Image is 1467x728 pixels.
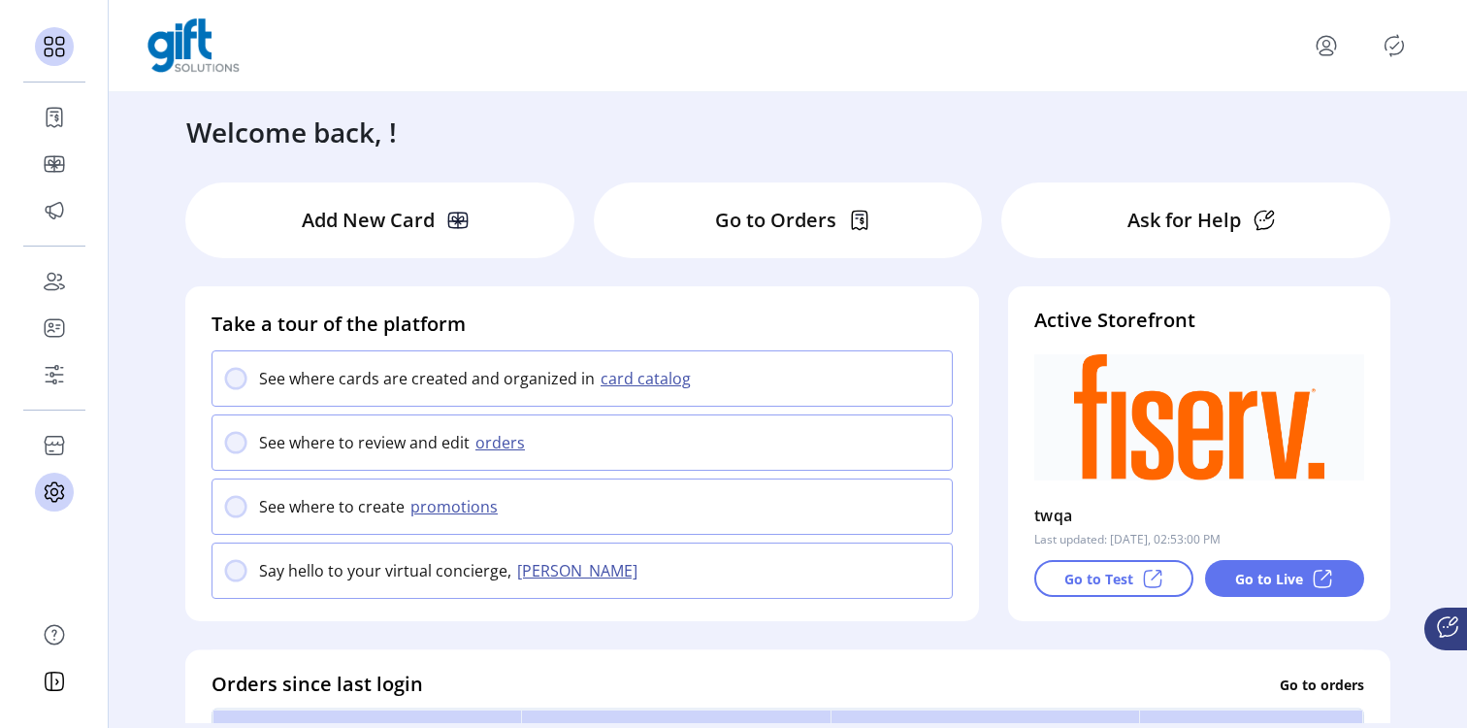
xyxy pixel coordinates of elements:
[470,431,537,454] button: orders
[259,495,405,518] p: See where to create
[186,112,397,152] h3: Welcome back, !
[1034,306,1364,335] h4: Active Storefront
[259,367,595,390] p: See where cards are created and organized in
[1034,500,1073,531] p: twqa
[405,495,509,518] button: promotions
[715,206,836,235] p: Go to Orders
[1235,569,1303,589] p: Go to Live
[1280,674,1364,694] p: Go to orders
[212,310,953,339] h4: Take a tour of the platform
[511,559,649,582] button: [PERSON_NAME]
[1127,206,1241,235] p: Ask for Help
[259,431,470,454] p: See where to review and edit
[1379,30,1410,61] button: Publisher Panel
[1064,569,1133,589] p: Go to Test
[1034,531,1221,548] p: Last updated: [DATE], 02:53:00 PM
[1311,30,1342,61] button: menu
[302,206,435,235] p: Add New Card
[595,367,702,390] button: card catalog
[259,559,511,582] p: Say hello to your virtual concierge,
[212,670,423,699] h4: Orders since last login
[147,18,240,73] img: logo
